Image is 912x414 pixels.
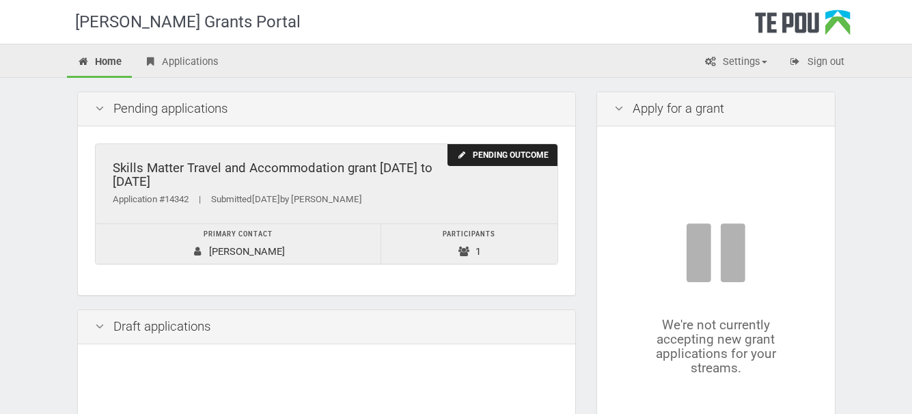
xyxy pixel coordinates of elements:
[381,224,557,264] td: 1
[388,227,550,242] div: Participants
[252,194,280,204] span: [DATE]
[189,194,211,204] span: |
[96,224,381,264] td: [PERSON_NAME]
[638,219,794,376] div: We're not currently accepting new grant applications for your streams.
[779,48,855,78] a: Sign out
[597,92,835,126] div: Apply for a grant
[694,48,777,78] a: Settings
[447,144,557,167] div: Pending outcome
[78,310,575,344] div: Draft applications
[113,193,540,207] div: Application #14342 Submitted by [PERSON_NAME]
[67,48,133,78] a: Home
[113,161,540,189] div: Skills Matter Travel and Accommodation grant [DATE] to [DATE]
[78,92,575,126] div: Pending applications
[755,10,851,44] div: Te Pou Logo
[102,227,374,242] div: Primary contact
[133,48,229,78] a: Applications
